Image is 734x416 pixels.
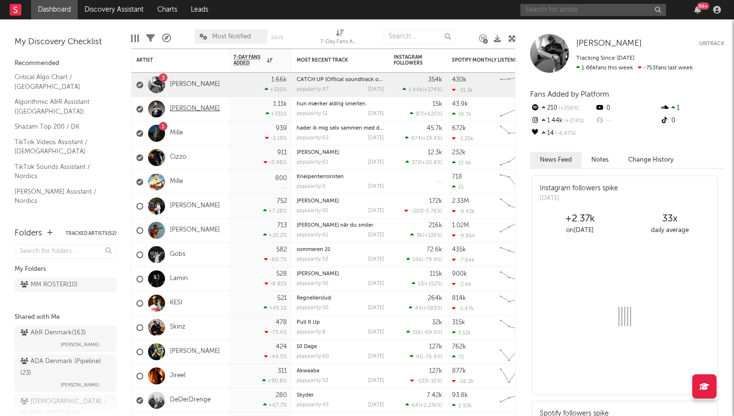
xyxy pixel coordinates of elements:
div: 713 [277,222,287,229]
div: 435k [452,247,466,253]
div: -16.2k [452,378,474,384]
div: 33 x [625,213,715,225]
span: 156 [413,330,421,335]
div: 32k [432,319,442,326]
div: +7.28 % [263,208,287,214]
span: 1.66k fans this week [576,65,633,71]
div: Pull It Up [297,320,384,325]
div: popularity: 60 [297,354,329,359]
svg: Chart title [496,291,539,316]
div: 19.7k [452,111,471,117]
svg: Chart title [496,194,539,218]
a: Lamin [170,275,188,283]
span: 7-Day Fans Added [234,54,265,66]
div: 45.7k [427,125,442,132]
span: [PERSON_NAME] [576,39,642,48]
div: 115k [430,271,442,277]
a: A&R Denmark(163)[PERSON_NAME] [15,326,117,352]
div: [DATE] [368,281,384,286]
div: [DATE] [368,233,384,238]
div: 7-Day Fans Added (7-Day Fans Added) [320,24,359,52]
a: CATCH UP (Offical soundtrack of Hood) [297,77,398,83]
span: -123 [417,379,427,384]
div: [DATE] [368,257,384,262]
div: Nazario [297,150,384,155]
div: ( ) [410,378,442,384]
div: on [DATE] [535,225,625,236]
div: My Folders [15,264,117,275]
span: +2.23k % [420,403,441,408]
div: popularity: 61 [297,160,328,165]
div: 2.33M [452,198,469,204]
div: ADA Denmark (Pipeline) ( 23 ) [20,356,108,379]
div: ( ) [412,281,442,287]
div: Skyder [297,393,384,398]
div: 877k [452,368,466,374]
div: [DATE] [368,111,384,116]
a: Algorithmic A&R Assistant ([GEOGRAPHIC_DATA]) [15,97,107,116]
div: popularity: 8 [297,330,326,335]
span: -202 [411,209,422,214]
span: -753 fans last week [576,65,693,71]
div: 900k [452,271,467,277]
div: sommeren 21 [297,247,384,252]
div: [DATE] [368,305,384,311]
a: [PERSON_NAME] [576,39,642,49]
div: 1.44k [530,115,595,127]
div: 752 [277,198,287,204]
span: 474 [411,136,421,141]
div: +2.37k [535,213,625,225]
span: +625 % [424,112,441,117]
div: -73.4 % [265,329,287,335]
div: 216k [429,222,442,229]
input: Search... [383,29,456,44]
div: Instagram Followers [394,54,428,66]
div: ( ) [409,305,442,311]
div: -9.43k [452,208,475,215]
div: 280 [276,392,287,399]
button: 99+ [694,6,701,14]
div: 232k [452,150,466,156]
a: TikTok Sounds Assistant / Nordics [15,162,107,182]
a: [PERSON_NAME] når du smiler [297,223,373,228]
div: 7.42k [427,392,442,399]
div: Recommended [15,58,117,69]
a: [PERSON_NAME] [170,202,220,210]
div: ( ) [410,111,442,117]
div: 521 [277,295,287,301]
div: popularity: 43 [297,402,329,408]
div: 14 [530,127,595,140]
span: -16 % [429,379,441,384]
div: -1.47k [452,305,474,312]
div: 1 [660,102,724,115]
div: -44.5 % [264,353,287,360]
a: ADA Denmark (Pipeline)(23)[PERSON_NAME] [15,354,117,392]
div: -11.2k [452,87,473,93]
div: 0 [595,102,659,115]
div: [DATE] [368,87,384,92]
svg: Chart title [496,121,539,146]
a: [PERSON_NAME] [297,271,339,277]
div: hun mærker aldrig smerten. [297,101,384,107]
div: popularity: 51 [297,111,328,116]
div: 72.6k [427,247,442,253]
div: 939 [276,125,287,132]
svg: Chart title [496,146,539,170]
span: +274 % [563,118,584,124]
span: 87 [416,112,422,117]
div: Elsker når du smiler [297,223,384,228]
a: Akwaaba [297,368,319,374]
div: 911 [277,150,287,156]
div: ( ) [410,232,442,238]
span: -69.9 % [423,330,441,335]
div: 5.12k [452,330,471,336]
a: sommeren 21 [297,247,330,252]
span: 44 [415,306,422,311]
div: [DATE] [540,194,618,203]
a: Skinz [170,323,185,332]
a: Regnellerslud [297,296,331,301]
div: Shared with Me [15,312,117,323]
span: -6.67 % [554,131,576,136]
a: Jireel [170,372,185,380]
span: 146 [413,257,422,263]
